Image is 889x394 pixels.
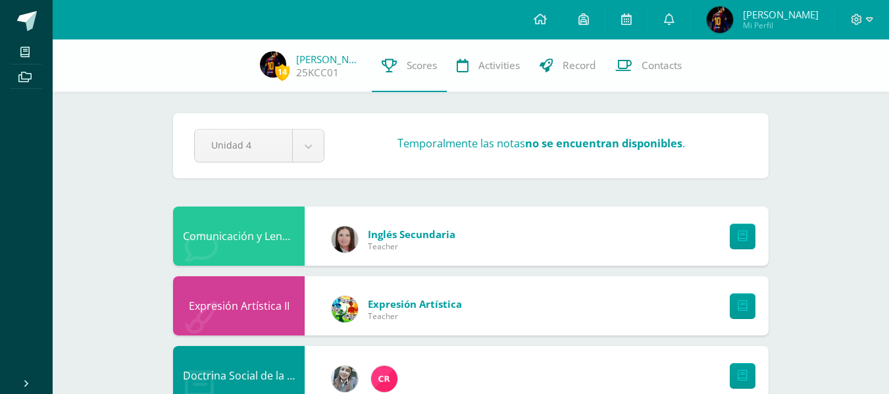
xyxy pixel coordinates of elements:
[368,297,462,310] span: Expresión Artística
[372,39,447,92] a: Scores
[296,66,339,80] a: 25KCC01
[371,366,397,392] img: 866c3f3dc5f3efb798120d7ad13644d9.png
[173,276,305,335] div: Expresión Artística II
[368,228,455,241] span: Inglés Secundaria
[332,226,358,253] img: 8af0450cf43d44e38c4a1497329761f3.png
[642,59,682,72] span: Contacts
[743,8,819,21] span: [PERSON_NAME]
[478,59,520,72] span: Activities
[397,135,685,151] h3: Temporalmente las notas .
[743,20,819,31] span: Mi Perfil
[447,39,530,92] a: Activities
[605,39,692,92] a: Contacts
[407,59,437,72] span: Scores
[332,296,358,322] img: 159e24a6ecedfdf8f489544946a573f0.png
[368,310,462,322] span: Teacher
[530,39,605,92] a: Record
[211,130,276,160] span: Unidad 4
[195,130,324,162] a: Unidad 4
[563,59,596,72] span: Record
[525,135,682,151] strong: no se encuentran disponibles
[260,51,286,78] img: 1e26687f261d44f246eaf5750538126e.png
[296,53,362,66] a: [PERSON_NAME]
[332,366,358,392] img: cba4c69ace659ae4cf02a5761d9a2473.png
[707,7,733,33] img: 1e26687f261d44f246eaf5750538126e.png
[368,241,455,252] span: Teacher
[173,207,305,266] div: Comunicación y Lenguaje L3 Inglés
[275,64,290,80] span: 14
